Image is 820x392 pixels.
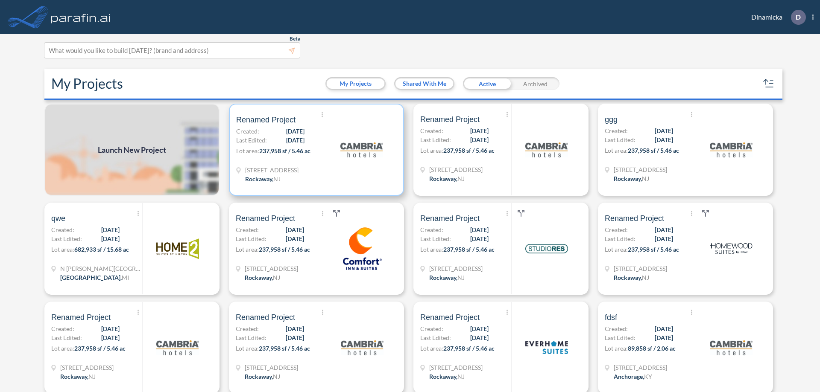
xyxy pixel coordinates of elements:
[51,213,65,224] span: qwe
[286,136,305,145] span: [DATE]
[51,246,74,253] span: Lot area:
[614,363,667,372] span: 1899 Evergreen Rd
[420,345,443,352] span: Lot area:
[605,225,628,234] span: Created:
[605,234,635,243] span: Last Edited:
[341,227,384,270] img: logo
[286,234,304,243] span: [DATE]
[395,78,453,89] button: Shared With Me
[605,114,618,125] span: ggg
[245,372,280,381] div: Rockaway, NJ
[605,126,628,135] span: Created:
[60,274,122,281] span: [GEOGRAPHIC_DATA] ,
[290,35,300,42] span: Beta
[420,312,480,322] span: Renamed Project
[60,372,96,381] div: Rockaway, NJ
[470,135,489,144] span: [DATE]
[273,373,280,380] span: NJ
[236,324,259,333] span: Created:
[49,9,112,26] img: logo
[156,326,199,369] img: logo
[628,345,676,352] span: 89,858 sf / 2.06 ac
[44,104,220,196] img: add
[245,274,273,281] span: Rockaway ,
[605,345,628,352] span: Lot area:
[470,126,489,135] span: [DATE]
[614,165,667,174] span: 321 Mt Hope Ave
[525,227,568,270] img: logo
[420,225,443,234] span: Created:
[122,274,129,281] span: MI
[463,77,511,90] div: Active
[236,127,259,136] span: Created:
[605,312,617,322] span: fdsf
[614,273,649,282] div: Rockaway, NJ
[51,225,74,234] span: Created:
[420,135,451,144] span: Last Edited:
[340,128,383,171] img: logo
[429,273,465,282] div: Rockaway, NJ
[51,324,74,333] span: Created:
[245,373,273,380] span: Rockaway ,
[429,373,457,380] span: Rockaway ,
[655,333,673,342] span: [DATE]
[51,234,82,243] span: Last Edited:
[605,135,635,144] span: Last Edited:
[98,144,166,156] span: Launch New Project
[605,147,628,154] span: Lot area:
[88,373,96,380] span: NJ
[44,104,220,196] a: Launch New Project
[101,324,120,333] span: [DATE]
[457,175,465,182] span: NJ
[236,213,295,224] span: Renamed Project
[51,345,74,352] span: Lot area:
[525,326,568,369] img: logo
[327,78,384,89] button: My Projects
[470,234,489,243] span: [DATE]
[605,324,628,333] span: Created:
[614,174,649,183] div: Rockaway, NJ
[420,324,443,333] span: Created:
[236,225,259,234] span: Created:
[101,333,120,342] span: [DATE]
[644,373,652,380] span: KY
[511,77,559,90] div: Archived
[245,363,298,372] span: 321 Mt Hope Ave
[60,373,88,380] span: Rockaway ,
[420,213,480,224] span: Renamed Project
[710,128,753,171] img: logo
[420,234,451,243] span: Last Edited:
[74,246,129,253] span: 682,933 sf / 15.68 ac
[642,175,649,182] span: NJ
[628,246,679,253] span: 237,958 sf / 5.46 ac
[457,373,465,380] span: NJ
[614,373,644,380] span: Anchorage ,
[60,264,141,273] span: N Wyndham Hill Dr NE
[286,225,304,234] span: [DATE]
[642,274,649,281] span: NJ
[273,274,280,281] span: NJ
[614,175,642,182] span: Rockaway ,
[655,234,673,243] span: [DATE]
[710,227,753,270] img: logo
[614,372,652,381] div: Anchorage, KY
[628,147,679,154] span: 237,958 sf / 5.46 ac
[605,246,628,253] span: Lot area:
[74,345,126,352] span: 237,958 sf / 5.46 ac
[51,75,123,92] h2: My Projects
[245,264,298,273] span: 321 Mt Hope Ave
[236,234,266,243] span: Last Edited:
[429,372,465,381] div: Rockaway, NJ
[236,345,259,352] span: Lot area:
[236,136,267,145] span: Last Edited:
[614,274,642,281] span: Rockaway ,
[236,312,295,322] span: Renamed Project
[420,147,443,154] span: Lot area:
[259,345,310,352] span: 237,958 sf / 5.46 ac
[259,246,310,253] span: 237,958 sf / 5.46 ac
[156,227,199,270] img: logo
[457,274,465,281] span: NJ
[470,333,489,342] span: [DATE]
[236,246,259,253] span: Lot area:
[236,115,296,125] span: Renamed Project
